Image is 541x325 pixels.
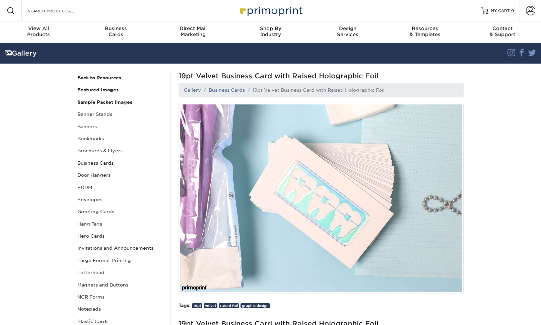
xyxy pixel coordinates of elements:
a: 19pt [192,303,202,308]
a: Greeting Cards [75,206,165,218]
div: & Support [464,25,541,37]
span: Direct Mail [154,25,232,31]
a: Business Cards [75,157,165,169]
a: Resources& Templates [387,21,464,43]
span: MY CART [491,8,510,14]
div: Services [309,25,387,37]
a: Door Hangers [75,169,165,181]
span: Business [77,25,155,31]
a: Hang Tags [75,218,165,230]
a: Shop ByIndustry [232,21,309,43]
div: & Templates [387,25,464,37]
a: Gallery [184,87,201,93]
span: Contact [464,25,541,31]
a: Invitations and Announcements [75,242,165,254]
a: Back to Resources [75,72,165,84]
a: Business Cards [209,87,245,93]
a: Notepads [75,303,165,315]
a: Banners [75,120,165,133]
a: Featured Images [75,84,165,96]
a: Contact& Support [464,21,541,43]
span: 0 [511,8,514,13]
a: raised foil [219,303,239,308]
div: Cards [77,25,155,37]
input: SEARCH PRODUCTS..... [27,7,92,15]
span: Resources [387,25,464,31]
a: Direct MailMarketing [154,21,232,43]
span: Shop By [232,25,309,31]
a: Banner Stands [75,108,165,120]
a: NCR Forms [75,291,165,303]
span: 19pt Velvet Business Card with Raised Holographic Foil [179,72,464,80]
a: Envelopes [75,193,165,206]
a: Magnets and Buttons [75,279,165,291]
img: Demand attention with Holographic Foil Business Cards [179,103,464,294]
li: 19pt Velvet Business Card with Raised Holographic Foil [245,87,385,93]
a: DesignServices [309,21,387,43]
a: graphic design [241,303,270,308]
strong: Sample Packet Images [77,99,132,105]
a: Hero Cards [75,230,165,242]
a: Letterhead [75,266,165,278]
a: EDDM [75,181,165,193]
strong: Tags: [179,303,191,308]
strong: Featured Images [77,87,119,92]
span: Design [309,25,387,31]
div: Marketing [154,25,232,37]
a: Sample Packet Images [75,96,165,108]
a: velvet [204,303,217,308]
a: Brochures & Flyers [75,145,165,157]
a: Large Format Printing [75,254,165,266]
div: Industry [232,25,309,37]
a: BusinessCards [77,21,155,43]
a: Bookmarks [75,133,165,145]
img: Primoprint [237,3,304,18]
